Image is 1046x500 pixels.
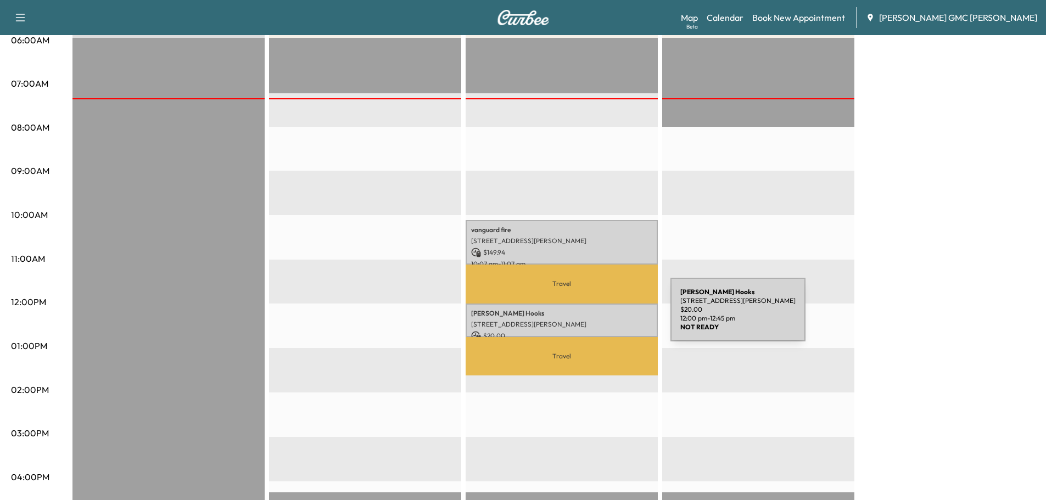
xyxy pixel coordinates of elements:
[11,426,49,440] p: 03:00PM
[471,331,652,341] p: $ 20.00
[471,260,652,268] p: 10:07 am - 11:07 am
[752,11,845,24] a: Book New Appointment
[471,237,652,245] p: [STREET_ADDRESS][PERSON_NAME]
[707,11,743,24] a: Calendar
[686,23,698,31] div: Beta
[471,309,652,318] p: [PERSON_NAME] Hooks
[471,226,652,234] p: vanguard fire
[471,320,652,329] p: [STREET_ADDRESS][PERSON_NAME]
[11,295,46,308] p: 12:00PM
[681,11,698,24] a: MapBeta
[471,248,652,257] p: $ 149.94
[11,339,47,352] p: 01:00PM
[11,208,48,221] p: 10:00AM
[11,470,49,484] p: 04:00PM
[11,383,49,396] p: 02:00PM
[11,121,49,134] p: 08:00AM
[11,252,45,265] p: 11:00AM
[497,10,550,25] img: Curbee Logo
[11,33,49,47] p: 06:00AM
[11,164,49,177] p: 09:00AM
[466,337,658,375] p: Travel
[466,265,658,304] p: Travel
[11,77,48,90] p: 07:00AM
[879,11,1037,24] span: [PERSON_NAME] GMC [PERSON_NAME]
